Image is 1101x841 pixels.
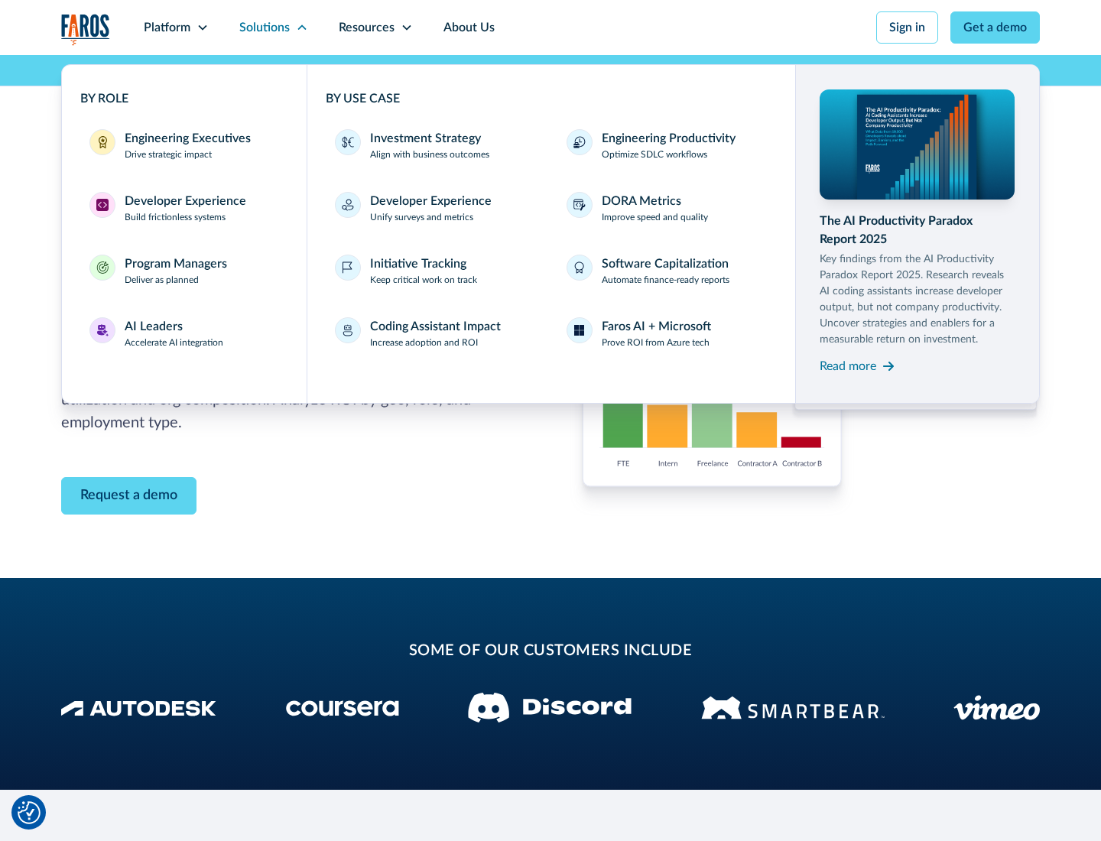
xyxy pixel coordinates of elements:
[370,255,466,273] div: Initiative Tracking
[125,317,183,336] div: AI Leaders
[96,136,109,148] img: Engineering Executives
[96,324,109,336] img: AI Leaders
[125,148,212,161] p: Drive strategic impact
[80,245,288,296] a: Program ManagersProgram ManagersDeliver as planned
[557,308,777,359] a: Faros AI + MicrosoftProve ROI from Azure tech
[370,273,477,287] p: Keep critical work on track
[602,273,729,287] p: Automate finance-ready reports
[61,700,216,716] img: Autodesk Logo
[953,695,1040,720] img: Vimeo logo
[80,308,288,359] a: AI LeadersAI LeadersAccelerate AI integration
[125,273,199,287] p: Deliver as planned
[326,89,777,108] div: BY USE CASE
[557,245,777,296] a: Software CapitalizationAutomate finance-ready reports
[820,252,1015,348] p: Key findings from the AI Productivity Paradox Report 2025. Research reveals AI coding assistants ...
[239,18,290,37] div: Solutions
[602,148,707,161] p: Optimize SDLC workflows
[125,255,227,273] div: Program Managers
[80,89,288,108] div: BY ROLE
[468,693,632,722] img: Discord logo
[602,210,708,224] p: Improve speed and quality
[820,89,1015,378] a: The AI Productivity Paradox Report 2025Key findings from the AI Productivity Paradox Report 2025....
[370,210,473,224] p: Unify surveys and metrics
[183,639,917,662] h2: some of our customers include
[370,336,478,349] p: Increase adoption and ROI
[339,18,395,37] div: Resources
[125,336,223,349] p: Accelerate AI integration
[557,120,777,170] a: Engineering ProductivityOptimize SDLC workflows
[61,477,196,515] a: Contact Modal
[61,55,1040,404] nav: Solutions
[18,801,41,824] button: Cookie Settings
[125,192,246,210] div: Developer Experience
[61,14,110,45] img: Logo of the analytics and reporting company Faros.
[602,317,711,336] div: Faros AI + Microsoft
[370,129,481,148] div: Investment Strategy
[370,148,489,161] p: Align with business outcomes
[602,255,729,273] div: Software Capitalization
[125,210,226,224] p: Build frictionless systems
[602,336,710,349] p: Prove ROI from Azure tech
[326,183,545,233] a: Developer ExperienceUnify surveys and metrics
[820,357,876,375] div: Read more
[950,11,1040,44] a: Get a demo
[96,199,109,211] img: Developer Experience
[125,129,251,148] div: Engineering Executives
[557,183,777,233] a: DORA MetricsImprove speed and quality
[602,129,736,148] div: Engineering Productivity
[326,308,545,359] a: Coding Assistant ImpactIncrease adoption and ROI
[370,317,501,336] div: Coding Assistant Impact
[80,183,288,233] a: Developer ExperienceDeveloper ExperienceBuild frictionless systems
[326,245,545,296] a: Initiative TrackingKeep critical work on track
[701,693,885,722] img: Smartbear Logo
[370,192,492,210] div: Developer Experience
[286,700,399,716] img: Coursera Logo
[602,192,681,210] div: DORA Metrics
[144,18,190,37] div: Platform
[61,14,110,45] a: home
[876,11,938,44] a: Sign in
[96,261,109,274] img: Program Managers
[80,120,288,170] a: Engineering ExecutivesEngineering ExecutivesDrive strategic impact
[18,801,41,824] img: Revisit consent button
[820,212,1015,248] div: The AI Productivity Paradox Report 2025
[326,120,545,170] a: Investment StrategyAlign with business outcomes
